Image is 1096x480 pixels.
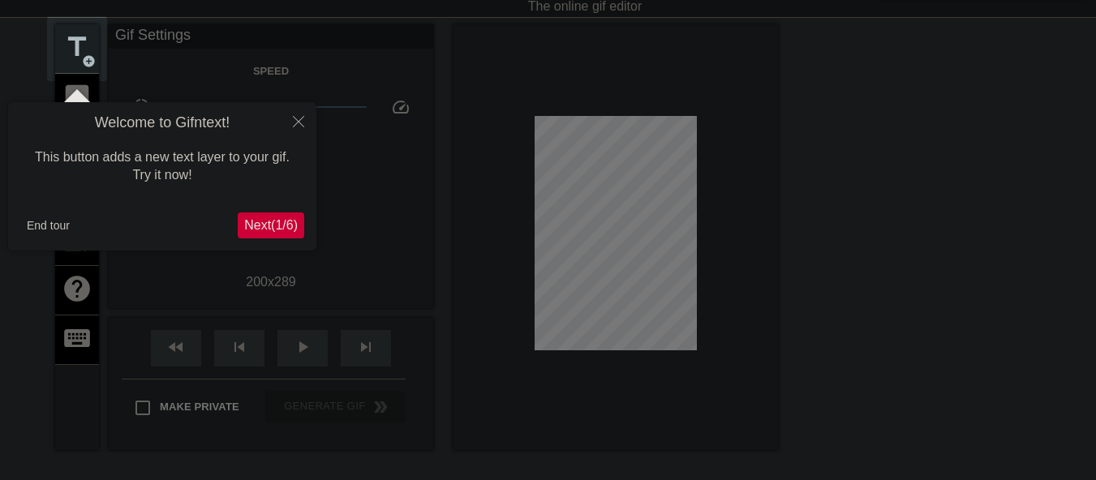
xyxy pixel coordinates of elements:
[20,132,304,201] div: This button adds a new text layer to your gif. Try it now!
[20,114,304,132] h4: Welcome to Gifntext!
[281,102,316,139] button: Close
[238,212,304,238] button: Next
[244,218,298,232] span: Next ( 1 / 6 )
[20,213,76,238] button: End tour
